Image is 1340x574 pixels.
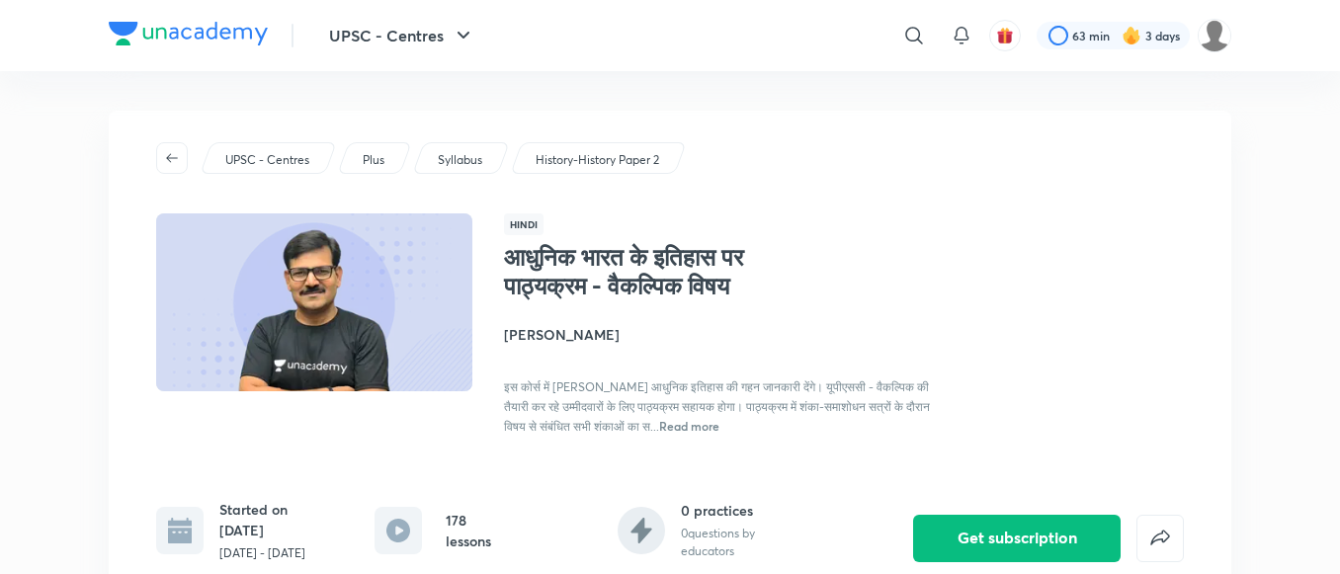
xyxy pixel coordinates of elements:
[317,16,487,55] button: UPSC - Centres
[913,515,1121,562] button: Get subscription
[504,379,930,434] span: इस कोर्स में [PERSON_NAME] आधुनिक इतिहास की गहन जानकारी देंगे। यूपीएससी - वैकल्पिक की तैयारी कर र...
[109,22,268,50] a: Company Logo
[1198,19,1231,52] img: amit tripathi
[222,151,313,169] a: UPSC - Centres
[659,418,719,434] span: Read more
[219,499,335,540] h6: Started on [DATE]
[996,27,1014,44] img: avatar
[681,500,810,521] h6: 0 practices
[1136,515,1184,562] button: false
[1122,26,1141,45] img: streak
[504,213,544,235] span: Hindi
[360,151,388,169] a: Plus
[219,544,335,562] p: [DATE] - [DATE]
[435,151,486,169] a: Syllabus
[109,22,268,45] img: Company Logo
[536,151,659,169] p: History-History Paper 2
[504,243,827,300] h1: आधुनिक भारत के इतिहास पर पाठ्यक्रम - वैकल्पिक विषय
[153,211,475,393] img: Thumbnail
[989,20,1021,51] button: avatar
[446,510,515,551] h6: 178 lessons
[504,324,947,345] h4: [PERSON_NAME]
[363,151,384,169] p: Plus
[438,151,482,169] p: Syllabus
[681,525,810,560] p: 0 questions by educators
[533,151,663,169] a: History-History Paper 2
[225,151,309,169] p: UPSC - Centres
